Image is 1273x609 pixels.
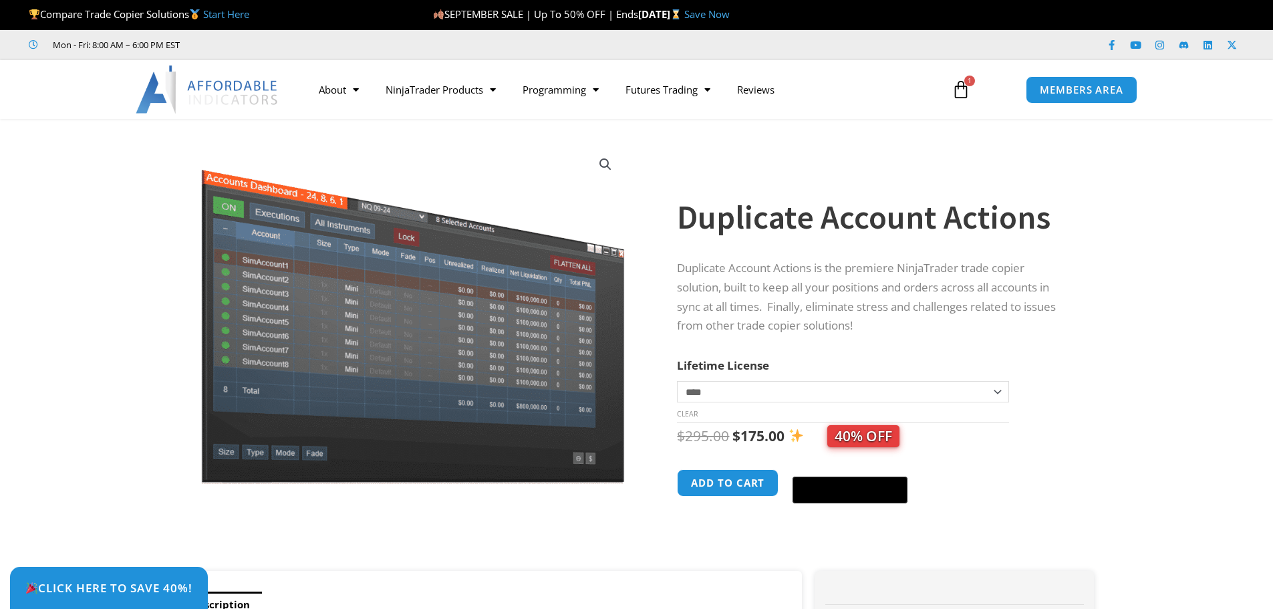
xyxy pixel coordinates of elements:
[684,7,730,21] a: Save Now
[732,427,785,445] bdi: 175.00
[49,37,180,53] span: Mon - Fri: 8:00 AM – 6:00 PM EST
[29,7,249,21] span: Compare Trade Copier Solutions
[1026,76,1137,104] a: MEMBERS AREA
[638,7,684,21] strong: [DATE]
[677,427,729,445] bdi: 295.00
[724,74,788,105] a: Reviews
[677,358,769,373] label: Lifetime License
[198,142,627,484] img: Screenshot 2024-08-26 15414455555
[29,9,39,19] img: 🏆
[793,477,907,503] button: Buy with GPay
[433,7,638,21] span: SEPTEMBER SALE | Up To 50% OFF | Ends
[677,409,698,418] a: Clear options
[10,567,208,609] a: 🎉Click Here to save 40%!
[677,469,779,497] button: Add to cart
[25,582,192,594] span: Click Here to save 40%!
[677,427,685,445] span: $
[790,467,910,469] iframe: Secure express checkout frame
[671,9,681,19] img: ⌛
[434,9,444,19] img: 🍂
[136,66,279,114] img: LogoAI | Affordable Indicators – NinjaTrader
[827,425,899,447] span: 40% OFF
[677,259,1067,336] p: Duplicate Account Actions is the premiere NinjaTrader trade copier solution, built to keep all yo...
[26,582,37,594] img: 🎉
[372,74,509,105] a: NinjaTrader Products
[305,74,936,105] nav: Menu
[203,7,249,21] a: Start Here
[612,74,724,105] a: Futures Trading
[198,38,399,51] iframe: Customer reviews powered by Trustpilot
[732,427,740,445] span: $
[593,152,617,176] a: View full-screen image gallery
[1040,85,1123,95] span: MEMBERS AREA
[932,70,990,109] a: 1
[964,76,975,86] span: 1
[305,74,372,105] a: About
[789,429,803,443] img: ✨
[509,74,612,105] a: Programming
[190,9,200,19] img: 🥇
[677,194,1067,241] h1: Duplicate Account Actions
